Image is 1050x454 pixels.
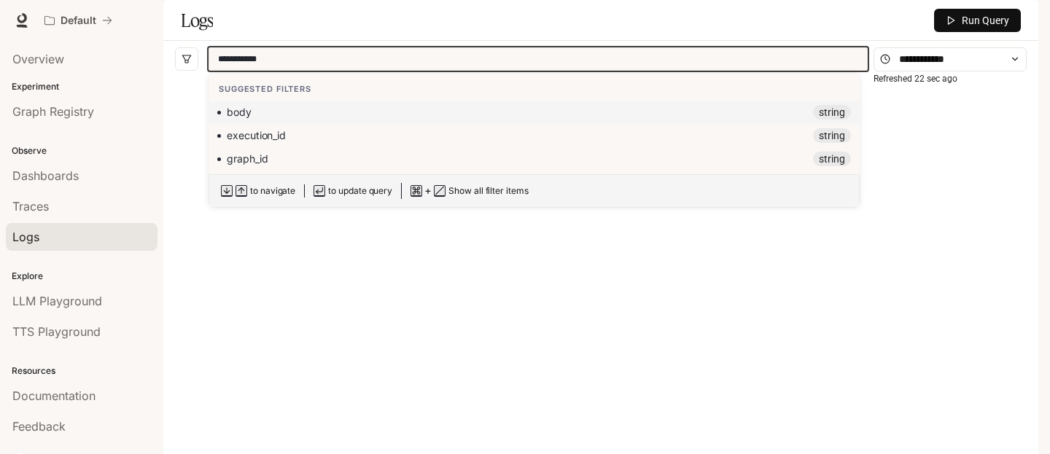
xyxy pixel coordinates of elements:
button: All workspaces [38,6,119,35]
button: filter [175,47,198,71]
span: body [227,106,252,119]
p: Default [61,15,96,27]
section: + [401,183,529,199]
span: string [813,152,851,166]
h1: Logs [181,6,213,35]
span: string [813,128,851,143]
span: Show all filter items [448,184,529,197]
span: execution_id [227,129,286,142]
article: Refreshed 22 sec ago [874,72,957,86]
div: Suggested Filters [209,74,860,101]
span: to navigate [250,184,295,197]
span: string [813,105,851,120]
span: to update query [328,184,392,197]
span: Run Query [962,12,1009,28]
span: graph_id [227,152,268,165]
span: filter [182,54,192,64]
button: Run Query [934,9,1021,32]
